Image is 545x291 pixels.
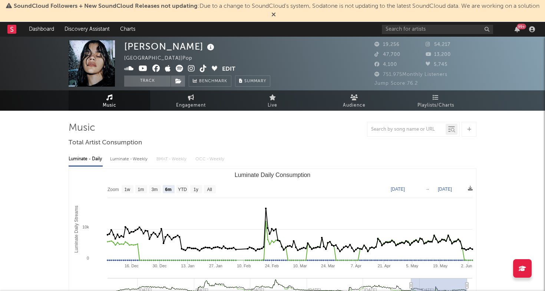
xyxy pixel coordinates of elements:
span: Total Artist Consumption [69,138,142,147]
span: 5,745 [426,62,447,67]
a: Benchmark [189,76,231,87]
text: → [425,187,430,192]
a: Audience [313,90,395,111]
text: 6m [165,187,171,192]
button: Track [124,76,171,87]
a: Engagement [150,90,232,111]
span: 4,100 [374,62,397,67]
div: 99 + [517,24,526,29]
a: Live [232,90,313,111]
span: Benchmark [199,77,227,86]
span: Live [268,101,277,110]
div: [GEOGRAPHIC_DATA] | Pop [124,54,201,63]
text: Luminate Daily Streams [74,205,79,252]
a: Playlists/Charts [395,90,476,111]
text: 1m [138,187,144,192]
span: Dismiss [271,12,276,18]
text: 10. Mar [293,264,307,268]
span: Audience [343,101,366,110]
button: 99+ [515,26,520,32]
a: Dashboard [24,22,59,37]
text: 7. Apr [351,264,361,268]
span: 19,256 [374,42,400,47]
div: Luminate - Weekly [110,153,149,165]
div: Luminate - Daily [69,153,103,165]
text: 24. Mar [321,264,335,268]
span: 54,217 [426,42,450,47]
text: 5. May [406,264,419,268]
span: Summary [244,79,266,83]
text: 30. Dec [153,264,167,268]
span: 47,700 [374,52,400,57]
text: YTD [178,187,187,192]
a: Charts [115,22,141,37]
div: [PERSON_NAME] [124,40,216,53]
a: Discovery Assistant [59,22,115,37]
text: [DATE] [438,187,452,192]
text: All [207,187,212,192]
text: 1w [125,187,131,192]
input: Search by song name or URL [367,127,446,133]
text: 10k [82,225,89,229]
a: Music [69,90,150,111]
span: SoundCloud Followers + New SoundCloud Releases not updating [14,3,198,9]
text: 0 [87,256,89,260]
span: 13,200 [426,52,451,57]
button: Summary [235,76,270,87]
text: 24. Feb [265,264,279,268]
text: 19. May [433,264,448,268]
text: 10. Feb [237,264,251,268]
button: Edit [222,65,235,74]
text: 16. Dec [125,264,139,268]
input: Search for artists [382,25,493,34]
span: Playlists/Charts [417,101,454,110]
text: Zoom [108,187,119,192]
text: 2. Jun [461,264,472,268]
span: 751,975 Monthly Listeners [374,72,447,77]
text: [DATE] [391,187,405,192]
text: 1y [194,187,198,192]
text: 21. Apr [378,264,391,268]
span: Music [103,101,116,110]
text: 3m [152,187,158,192]
span: : Due to a change to SoundCloud's system, Sodatone is not updating to the latest SoundCloud data.... [14,3,539,9]
text: 27. Jan [209,264,222,268]
span: Engagement [176,101,206,110]
text: 13. Jan [181,264,194,268]
span: Jump Score: 76.2 [374,81,418,86]
text: Luminate Daily Consumption [235,172,311,178]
